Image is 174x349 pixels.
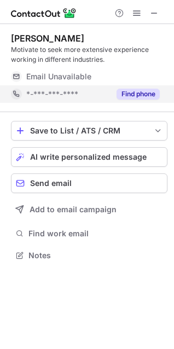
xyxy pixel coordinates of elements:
[11,248,167,263] button: Notes
[28,229,163,239] span: Find work email
[11,200,167,219] button: Add to email campaign
[30,205,117,214] span: Add to email campaign
[11,45,167,65] div: Motivate to seek more extensive experience working in different industries.
[30,153,147,161] span: AI write personalized message
[26,72,91,82] span: Email Unavailable
[11,7,77,20] img: ContactOut v5.3.10
[11,147,167,167] button: AI write personalized message
[11,121,167,141] button: save-profile-one-click
[11,226,167,241] button: Find work email
[11,33,84,44] div: [PERSON_NAME]
[30,126,148,135] div: Save to List / ATS / CRM
[28,251,163,260] span: Notes
[117,89,160,100] button: Reveal Button
[30,179,72,188] span: Send email
[11,173,167,193] button: Send email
